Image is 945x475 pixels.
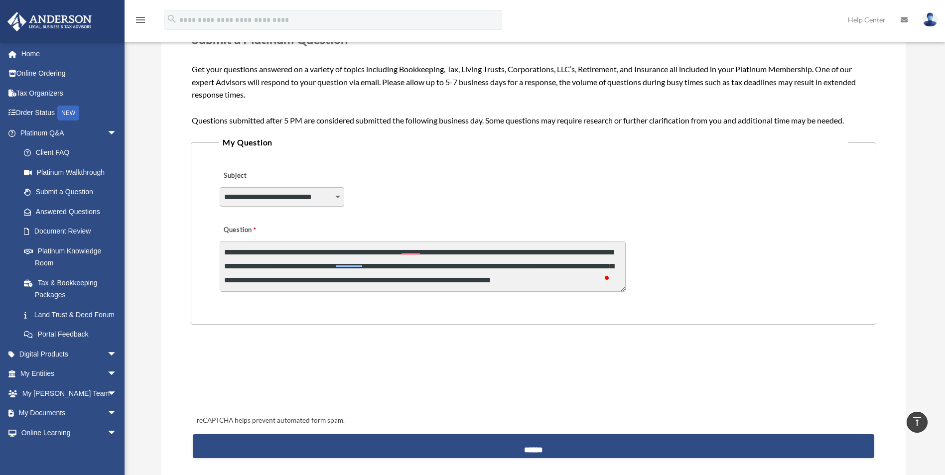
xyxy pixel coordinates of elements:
[220,241,626,292] textarea: To enrich screen reader interactions, please activate Accessibility in Grammarly extension settings
[7,423,132,443] a: Online Learningarrow_drop_down
[14,143,132,163] a: Client FAQ
[107,364,127,384] span: arrow_drop_down
[907,412,928,433] a: vertical_align_top
[14,305,132,325] a: Land Trust & Deed Forum
[220,169,314,183] label: Subject
[7,123,132,143] a: Platinum Q&Aarrow_drop_down
[193,415,874,427] div: reCAPTCHA helps prevent automated form spam.
[107,403,127,424] span: arrow_drop_down
[7,103,132,123] a: Order StatusNEW
[923,12,938,27] img: User Pic
[7,83,132,103] a: Tax Organizers
[14,241,132,273] a: Platinum Knowledge Room
[14,182,127,202] a: Submit a Question
[14,162,132,182] a: Platinum Walkthrough
[14,273,132,305] a: Tax & Bookkeeping Packages
[194,356,345,394] iframe: reCAPTCHA
[135,14,146,26] i: menu
[166,13,177,24] i: search
[4,12,95,31] img: Anderson Advisors Platinum Portal
[107,383,127,404] span: arrow_drop_down
[107,344,127,364] span: arrow_drop_down
[7,364,132,384] a: My Entitiesarrow_drop_down
[192,31,348,46] span: Submit a Platinum Question
[14,202,132,222] a: Answered Questions
[107,423,127,443] span: arrow_drop_down
[7,383,132,403] a: My [PERSON_NAME] Teamarrow_drop_down
[14,222,132,241] a: Document Review
[7,64,132,84] a: Online Ordering
[57,106,79,120] div: NEW
[7,44,132,64] a: Home
[107,123,127,143] span: arrow_drop_down
[911,416,923,428] i: vertical_align_top
[135,17,146,26] a: menu
[220,223,297,237] label: Question
[219,135,848,149] legend: My Question
[14,325,132,345] a: Portal Feedback
[7,344,132,364] a: Digital Productsarrow_drop_down
[7,403,132,423] a: My Documentsarrow_drop_down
